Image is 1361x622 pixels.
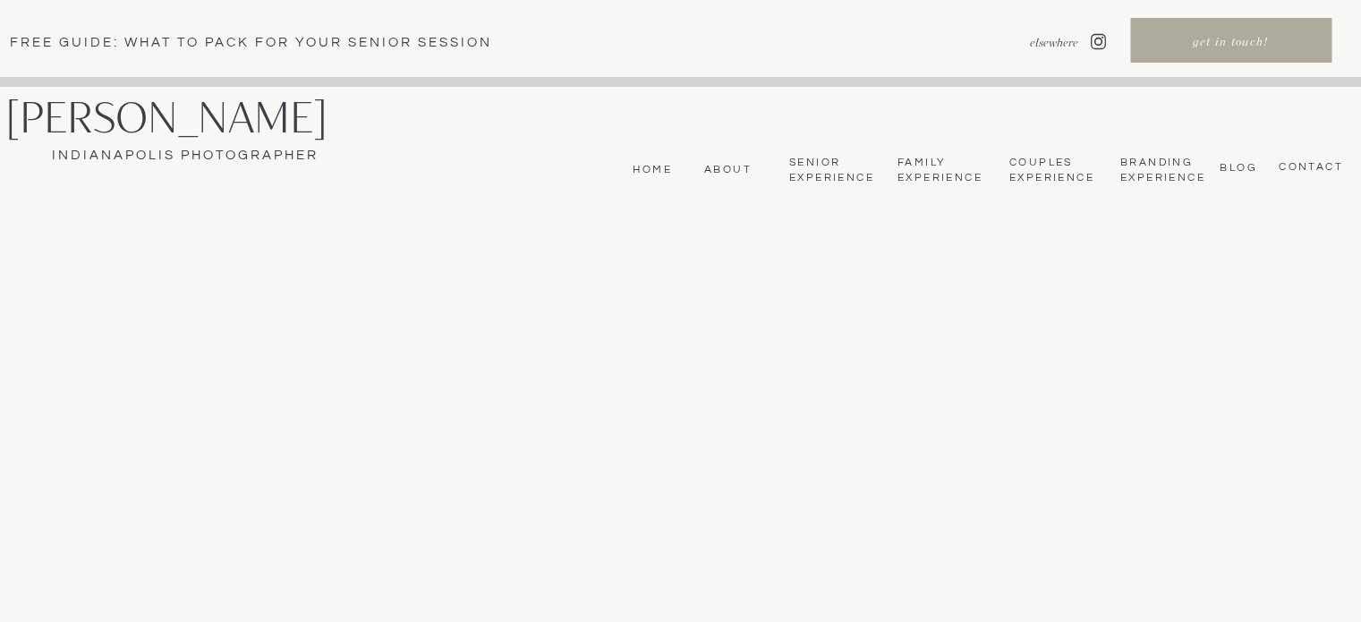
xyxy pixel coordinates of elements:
a: BrandingExperience [1120,156,1202,185]
nav: Branding Experience [1120,156,1202,185]
a: Free Guide: What To pack for your senior session [10,33,522,51]
a: Senior Experience [789,156,872,185]
a: Couples Experience [1009,156,1093,185]
a: [PERSON_NAME] [5,95,380,141]
a: Home [628,163,672,177]
a: Indianapolis Photographer [5,146,364,166]
a: CONTACT [1273,160,1343,175]
a: About [698,163,752,177]
nav: elsewhere [985,35,1078,51]
a: Family Experience [897,156,981,185]
a: get in touch! [1132,34,1329,54]
a: bLog [1215,161,1257,174]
